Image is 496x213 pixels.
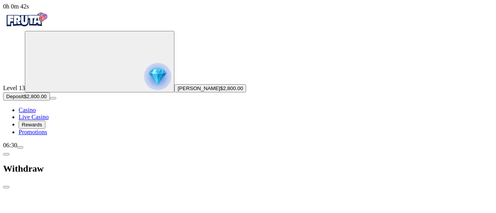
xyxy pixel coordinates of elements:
[3,3,29,10] span: user session time
[3,10,493,136] nav: Primary
[3,85,25,91] span: Level 13
[19,114,49,120] a: Live Casino
[17,146,23,148] button: menu
[220,85,243,91] span: $2,800.00
[19,107,36,113] a: Casino
[3,10,50,29] img: Fruta
[25,31,174,92] button: reward progress
[3,92,50,101] button: Depositplus icon$2,800.00
[19,121,45,129] button: Rewards
[3,153,9,155] button: chevron-left icon
[6,94,24,99] span: Deposit
[3,24,50,31] a: Fruta
[177,85,220,91] span: [PERSON_NAME]
[3,186,9,188] button: close
[22,122,42,128] span: Rewards
[3,107,493,136] nav: Main menu
[3,164,493,174] h2: Withdraw
[24,94,46,99] span: $2,800.00
[19,129,47,135] a: Promotions
[3,142,17,148] span: 06:30
[174,84,246,92] button: [PERSON_NAME]$2,800.00
[50,97,56,99] button: menu
[144,63,171,90] img: reward progress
